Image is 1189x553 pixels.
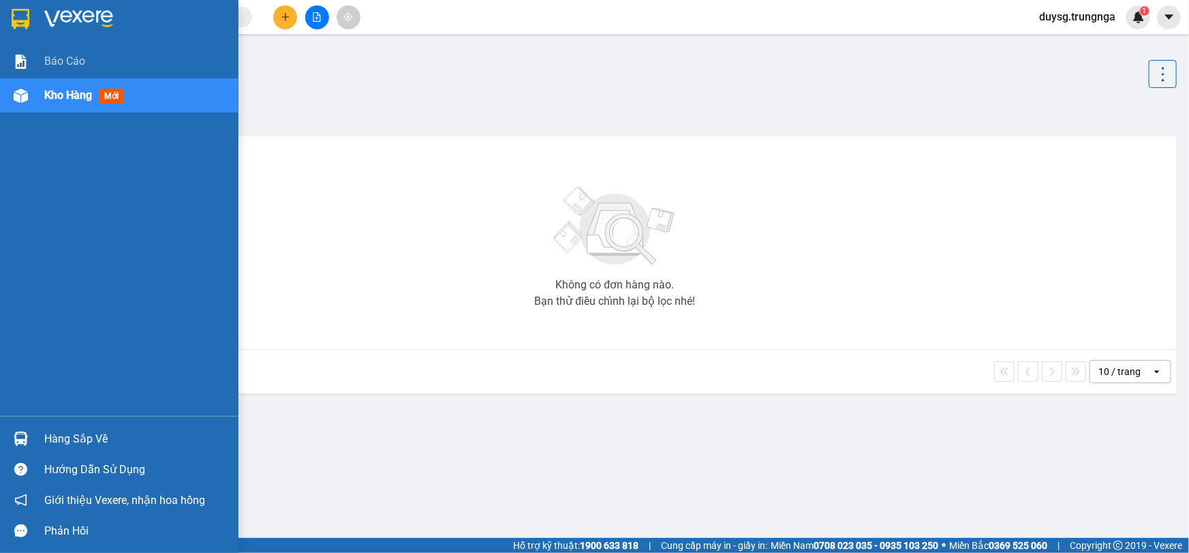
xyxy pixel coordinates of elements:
[44,492,205,509] span: Giới thiệu Vexere, nhận hoa hồng
[513,538,638,553] span: Hỗ trợ kỹ thuật:
[14,89,28,103] img: warehouse-icon
[12,9,29,29] img: logo-vxr
[535,296,696,307] div: Bạn thử điều chỉnh lại bộ lọc nhé!
[814,540,938,551] strong: 0708 023 035 - 0935 103 250
[580,540,638,551] strong: 1900 633 818
[649,538,651,553] span: |
[281,12,290,22] span: plus
[949,538,1047,553] span: Miền Bắc
[1028,8,1126,25] span: duysg.trungnga
[44,460,228,480] div: Hướng dẫn sử dụng
[312,12,322,22] span: file-add
[989,540,1047,551] strong: 0369 525 060
[1163,11,1175,23] span: caret-down
[1142,6,1147,16] span: 1
[1152,366,1162,377] svg: open
[1157,5,1181,29] button: caret-down
[14,432,28,446] img: warehouse-icon
[771,538,938,553] span: Miền Nam
[273,5,297,29] button: plus
[547,179,683,274] img: svg+xml;base64,PHN2ZyBjbGFzcz0ibGlzdC1wbHVnX19zdmciIHhtbG5zPSJodHRwOi8vd3d3LnczLm9yZy8yMDAwL3N2Zy...
[305,5,329,29] button: file-add
[44,89,92,102] span: Kho hàng
[44,429,228,449] div: Hàng sắp về
[1132,11,1145,23] img: icon-new-feature
[337,5,360,29] button: aim
[44,521,228,541] div: Phản hồi
[343,12,353,22] span: aim
[1098,365,1141,378] div: 10 / trang
[1140,6,1149,16] sup: 1
[661,538,767,553] span: Cung cấp máy in - giấy in:
[556,280,675,290] div: Không có đơn hàng nào.
[14,55,28,69] img: solution-icon
[1057,538,1060,553] span: |
[942,543,946,548] span: ⚪️
[99,89,124,104] span: mới
[14,494,27,507] span: notification
[44,53,85,70] span: Báo cáo
[1113,541,1123,550] span: copyright
[14,463,27,476] span: question-circle
[14,524,27,537] span: message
